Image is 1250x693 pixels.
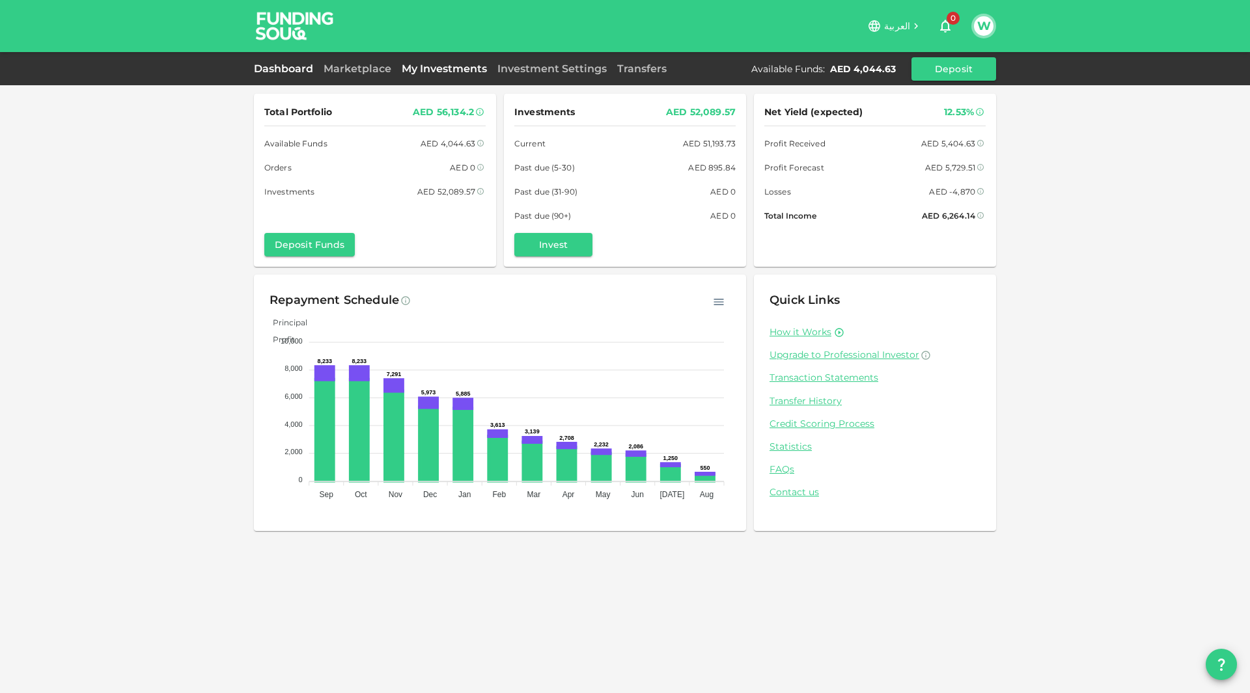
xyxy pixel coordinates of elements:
span: Profit Received [764,137,826,150]
tspan: Feb [492,490,506,499]
div: AED 52,089.57 [417,185,475,198]
span: Losses [764,185,791,198]
button: Deposit Funds [264,233,355,256]
span: 0 [947,12,960,25]
span: Past due (31-90) [514,185,577,198]
div: AED 895.84 [688,161,736,174]
a: Dashboard [254,62,318,75]
tspan: May [596,490,611,499]
span: Total Income [764,209,816,223]
tspan: Sep [320,490,334,499]
tspan: 8,000 [285,364,303,372]
a: FAQs [770,463,980,476]
span: Quick Links [770,293,840,307]
button: Invest [514,233,592,256]
span: Past due (90+) [514,209,572,223]
tspan: Nov [389,490,402,499]
span: Past due (5-30) [514,161,575,174]
div: AED 0 [450,161,475,174]
button: question [1206,649,1237,680]
tspan: Apr [562,490,575,499]
div: AED 51,193.73 [683,137,736,150]
tspan: 10,000 [281,337,303,345]
span: Net Yield (expected) [764,104,863,120]
span: Upgrade to Professional Investor [770,349,919,360]
tspan: 0 [299,476,303,483]
div: AED 0 [710,185,736,198]
a: How it Works [770,326,831,338]
a: Investment Settings [492,62,612,75]
div: 12.53% [944,104,974,120]
div: AED 4,044.63 [830,62,896,75]
a: My Investments [396,62,492,75]
span: Total Portfolio [264,104,332,120]
button: Deposit [911,57,996,81]
tspan: Mar [527,490,541,499]
span: Profit [263,334,295,344]
tspan: Aug [700,490,714,499]
div: Repayment Schedule [270,290,399,311]
div: AED 56,134.2 [413,104,474,120]
a: Upgrade to Professional Investor [770,349,980,361]
div: AED 4,044.63 [421,137,475,150]
tspan: Dec [423,490,437,499]
span: Orders [264,161,292,174]
tspan: 6,000 [285,392,303,400]
span: العربية [884,20,910,32]
button: 0 [932,13,958,39]
div: Available Funds : [751,62,825,75]
tspan: Oct [355,490,367,499]
a: Credit Scoring Process [770,418,980,430]
span: Profit Forecast [764,161,824,174]
span: Current [514,137,546,150]
div: AED -4,870 [929,185,975,198]
div: AED 5,404.63 [921,137,975,150]
a: Transaction Statements [770,372,980,384]
div: AED 5,729.51 [925,161,975,174]
a: Transfers [612,62,672,75]
span: Investments [264,185,314,198]
tspan: 2,000 [285,448,303,455]
a: Statistics [770,441,980,453]
span: Principal [263,318,307,327]
tspan: [DATE] [660,490,684,499]
tspan: Jan [458,490,471,499]
div: AED 52,089.57 [666,104,736,120]
span: Available Funds [264,137,327,150]
button: W [974,16,993,36]
tspan: Jun [632,490,644,499]
a: Contact us [770,486,980,498]
span: Investments [514,104,575,120]
a: Transfer History [770,395,980,407]
a: Marketplace [318,62,396,75]
tspan: 4,000 [285,420,303,428]
div: AED 6,264.14 [922,209,975,223]
div: AED 0 [710,209,736,223]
